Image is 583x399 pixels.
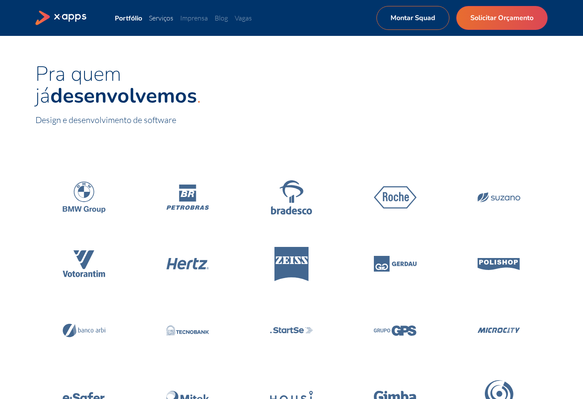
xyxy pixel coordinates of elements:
[35,114,176,125] span: Design e desenvolvimento de software
[50,82,197,110] strong: desenvolvemos
[235,14,252,22] a: Vagas
[456,6,548,30] a: Solicitar Orçamento
[180,14,208,22] a: Imprensa
[35,60,197,110] span: Pra quem já
[149,14,173,22] a: Serviços
[115,14,142,22] a: Portfólio
[376,6,449,30] a: Montar Squad
[215,14,228,22] a: Blog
